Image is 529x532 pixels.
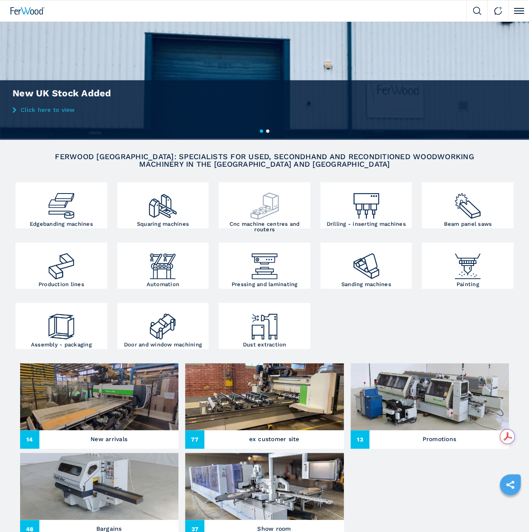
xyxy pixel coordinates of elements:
[422,433,456,445] h3: Promotions
[249,433,299,445] h3: ex customer site
[351,245,382,281] img: levigatrici_2.png
[326,221,405,227] h3: Drilling - inserting machines
[90,433,127,445] h3: New arrivals
[243,342,286,347] h3: Dust extraction
[219,243,310,289] a: Pressing and laminating
[473,7,481,15] img: Search
[219,182,310,228] a: Cnc machine centres and routers
[260,129,263,133] button: 1
[444,221,492,227] h3: Beam panel saws
[422,243,514,289] a: Painting
[221,221,308,232] h3: Cnc machine centres and routers
[457,281,479,287] h3: Painting
[147,305,178,342] img: lavorazione_porte_finestre_2.png
[320,182,412,228] a: Drilling - inserting machines
[15,182,107,228] a: Edgebanding machines
[185,453,343,520] img: Show room
[341,281,391,287] h3: Sanding machines
[117,243,209,289] a: Automation
[147,281,180,287] h3: Automation
[266,129,269,133] button: 2
[351,184,382,221] img: foratrici_inseritrici_2.png
[232,281,298,287] h3: Pressing and laminating
[20,453,178,520] img: Bargains
[20,363,178,449] a: New arrivals14New arrivals
[185,363,343,430] img: ex customer site
[31,342,92,347] h3: Assembly - packaging
[46,184,77,221] img: bordatrici_1.png
[10,7,45,15] img: Ferwood
[351,363,509,430] img: Promotions
[15,243,107,289] a: Production lines
[15,303,107,349] a: Assembly - packaging
[185,363,343,449] a: ex customer site77ex customer site
[185,430,204,449] span: 77
[249,184,280,221] img: centro_di_lavoro_cnc_2.png
[422,182,514,228] a: Beam panel saws
[249,305,280,342] img: aspirazione_1.png
[39,281,84,287] h3: Production lines
[117,182,209,228] a: Squaring machines
[494,7,502,15] img: Contact us
[147,184,178,221] img: squadratrici_2.png
[493,494,523,526] iframe: Chat
[452,245,483,281] img: verniciatura_1.png
[147,245,178,281] img: automazione.png
[249,245,280,281] img: pressa-strettoia.png
[36,153,493,168] h2: FERWOOD [GEOGRAPHIC_DATA]: SPECIALISTS FOR USED, SECONDHAND AND RECONDITIONED WOODWORKING MACHINE...
[508,0,529,21] button: Click to toggle menu
[20,430,39,449] span: 14
[219,303,310,349] a: Dust extraction
[320,243,412,289] a: Sanding machines
[137,221,189,227] h3: Squaring machines
[452,184,483,221] img: sezionatrici_2.png
[46,305,77,342] img: montaggio_imballaggio_2.png
[46,245,77,281] img: linee_di_produzione_2.png
[500,474,521,495] a: sharethis
[351,430,370,449] span: 13
[30,221,93,227] h3: Edgebanding machines
[117,303,209,349] a: Door and window machining
[351,363,509,449] a: Promotions13Promotions
[124,342,202,347] h3: Door and window machining
[20,363,178,430] img: New arrivals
